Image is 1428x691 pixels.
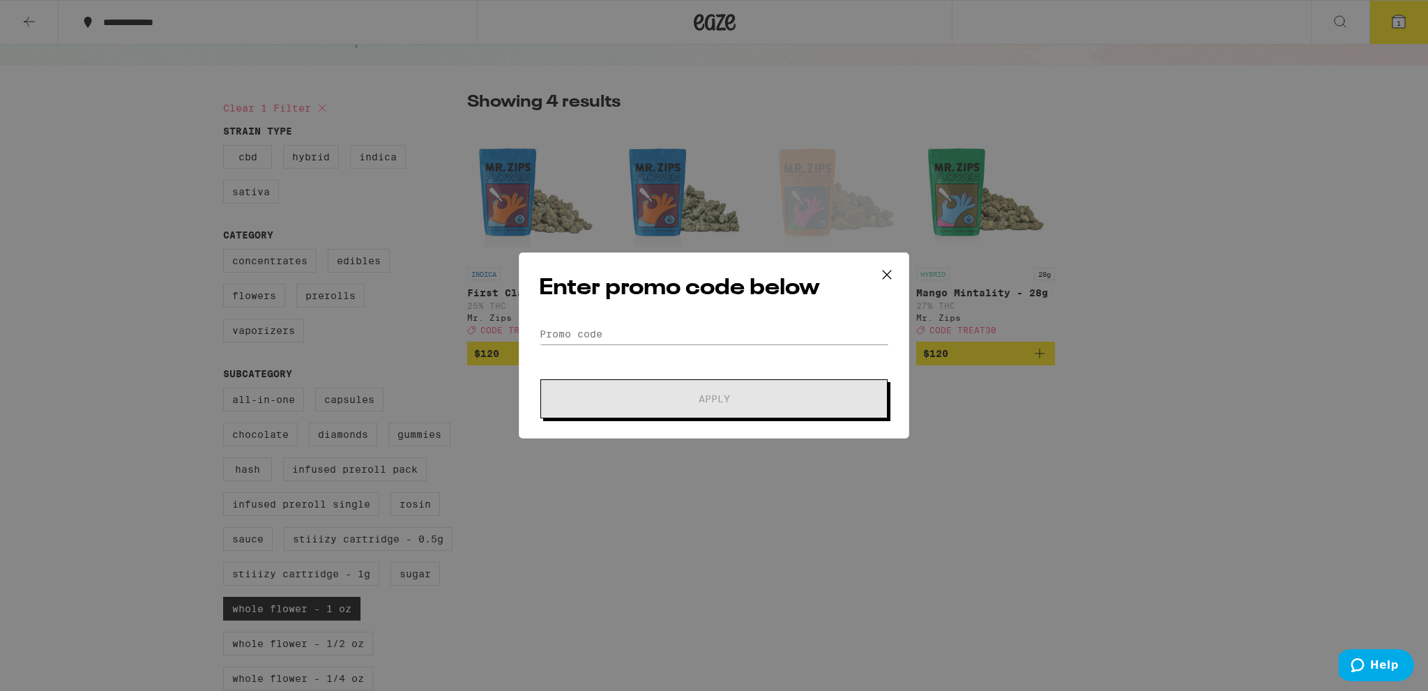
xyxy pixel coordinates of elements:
[539,273,889,304] h2: Enter promo code below
[539,324,889,344] input: Promo code
[1339,649,1414,684] iframe: Opens a widget where you can find more information
[540,379,888,418] button: Apply
[699,394,730,404] span: Apply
